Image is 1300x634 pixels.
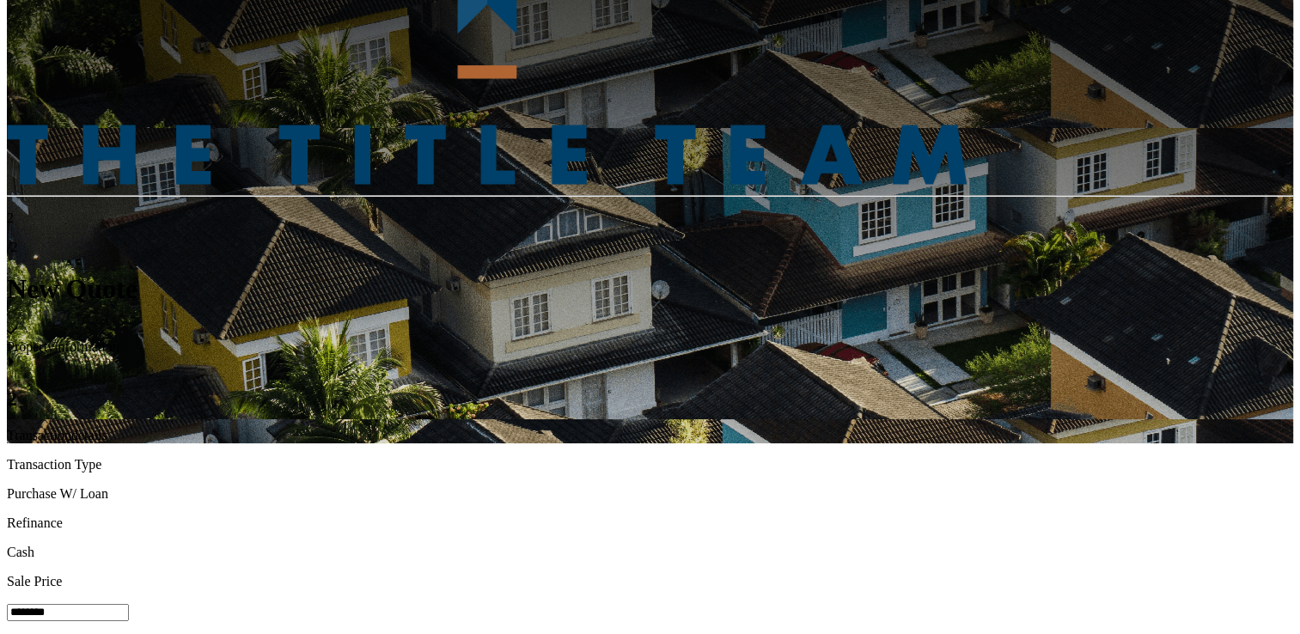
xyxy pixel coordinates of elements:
[7,387,1293,411] h2: 2
[7,515,1293,531] p: Refinance
[7,428,71,442] span: Transaction
[71,428,107,442] span: details
[7,240,1293,255] p: /2
[7,604,129,621] input: Sale Price
[7,273,1293,305] h1: New Quote
[7,210,1293,226] p: 2
[7,574,1293,589] p: Sale Price
[54,339,119,354] span: information
[7,545,1293,560] p: Cash
[7,339,54,354] span: Property
[7,486,1293,502] p: Purchase W/ Loan
[7,457,1293,472] p: Transaction Type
